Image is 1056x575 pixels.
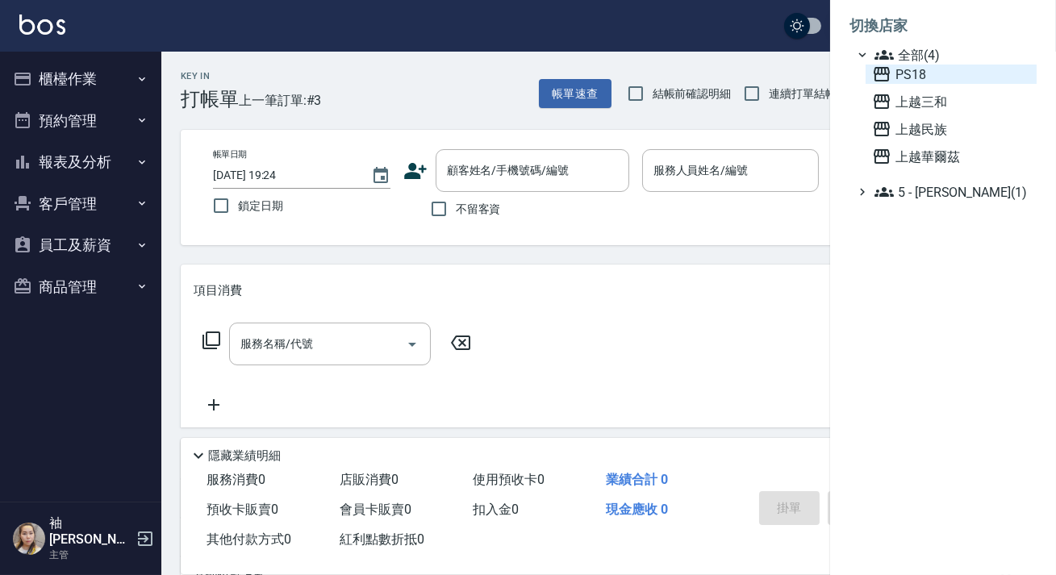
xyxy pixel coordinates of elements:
[874,45,1030,65] span: 全部(4)
[872,92,1030,111] span: 上越三和
[849,6,1037,45] li: 切換店家
[872,65,1030,84] span: PS18
[874,182,1030,202] span: 5 - [PERSON_NAME](1)
[872,119,1030,139] span: 上越民族
[872,147,1030,166] span: 上越華爾茲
